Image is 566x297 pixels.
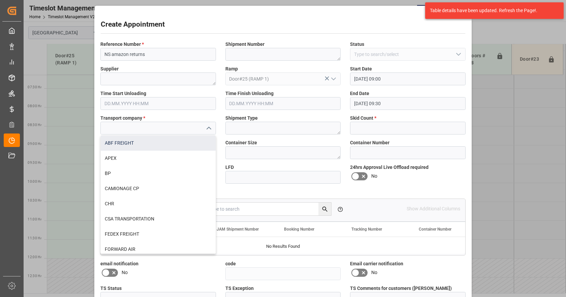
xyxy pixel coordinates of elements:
span: Shipment Number [225,41,264,48]
span: Email carrier notification [350,260,403,267]
input: DD.MM.YYYY HH:MM [350,97,466,110]
button: search button [318,203,331,215]
span: Ramp [225,65,238,72]
input: Type to search [207,203,331,215]
span: TS Status [100,285,122,292]
input: DD.MM.YYYY HH:MM [100,97,216,110]
div: FEDEX FREIGHT [101,227,216,242]
div: APEX [101,151,216,166]
input: DD.MM.YYYY HH:MM [225,97,341,110]
span: Transport company [100,115,145,122]
span: Time Finish Unloading [225,90,274,97]
div: CAMIONAGE CP [101,181,216,196]
span: Time Start Unloading [100,90,146,97]
span: Start Date [350,65,372,72]
span: 24hrs Approval Live Offload required [350,164,429,171]
span: LFD [225,164,234,171]
span: No [371,269,377,276]
span: Container Size [225,139,257,146]
input: Type to search/select [225,72,341,85]
div: CHR [101,196,216,211]
div: Table details have been updated. Refresh the Page!. [430,7,554,14]
span: Container Number [419,227,451,232]
span: Status [350,41,364,48]
span: TS Comments for customers ([PERSON_NAME]) [350,285,452,292]
span: No [371,173,377,180]
h2: Create Appointment [101,19,165,30]
div: CSA TRANSPORTATION [101,211,216,227]
span: Reference Number [100,41,144,48]
div: ABF FREIGHT [101,136,216,151]
input: Type to search/select [350,48,466,61]
span: JAM Shipment Number [217,227,259,232]
span: Shipment Type [225,115,258,122]
button: open menu [453,49,463,60]
div: FORWARD AIR [101,242,216,257]
span: End Date [350,90,369,97]
span: No [122,269,128,276]
span: Tracking Number [351,227,382,232]
span: Container Number [350,139,389,146]
span: email notification [100,260,138,267]
span: code [225,260,236,267]
span: Skid Count [350,115,376,122]
span: Booking Number [284,227,314,232]
button: close menu [203,123,213,133]
div: BP [101,166,216,181]
input: DD.MM.YYYY HH:MM [350,72,466,85]
button: open menu [328,74,338,84]
span: Supplier [100,65,119,72]
span: TS Exception [225,285,254,292]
